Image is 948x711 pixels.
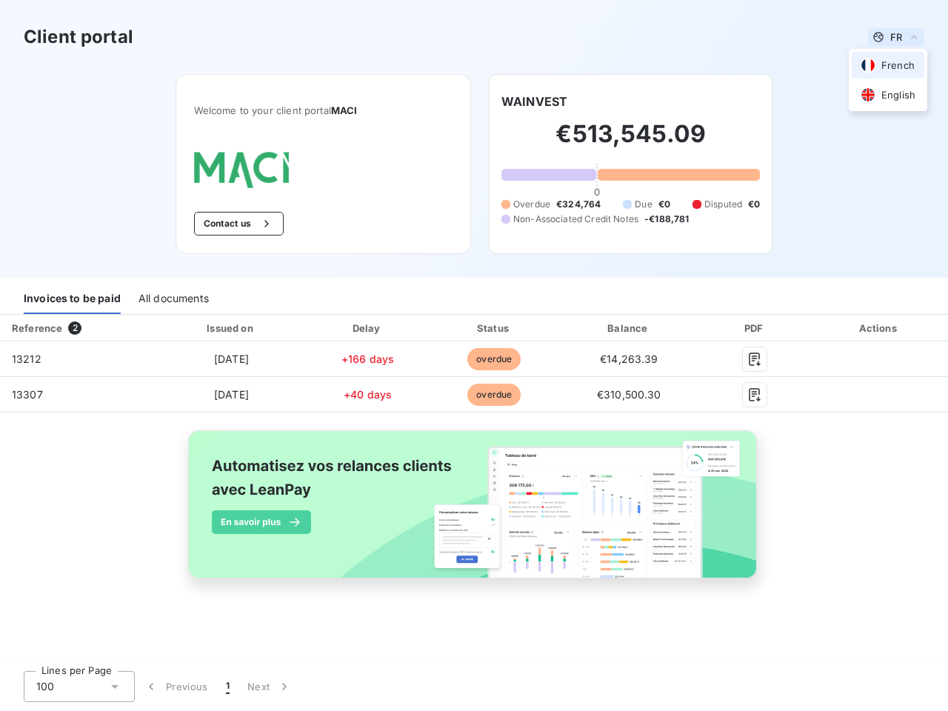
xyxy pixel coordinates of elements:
[214,353,249,365] span: [DATE]
[467,348,521,370] span: overdue
[309,321,427,336] div: Delay
[562,321,697,336] div: Balance
[194,104,453,116] span: Welcome to your client portal
[433,321,555,336] div: Status
[68,321,81,335] span: 2
[226,679,230,694] span: 1
[138,283,209,314] div: All documents
[501,119,760,164] h2: €513,545.09
[331,104,358,116] span: MACI
[217,671,238,702] button: 1
[341,353,394,365] span: +166 days
[238,671,301,702] button: Next
[881,59,915,73] span: French
[467,384,521,406] span: overdue
[513,213,638,226] span: Non-Associated Credit Notes
[501,93,567,110] h6: WAINVEST
[635,198,652,211] span: Due
[597,388,661,401] span: €310,500.30
[704,198,742,211] span: Disputed
[658,198,670,211] span: €0
[24,24,133,50] h3: Client portal
[813,321,945,336] div: Actions
[12,353,41,365] span: 13212
[36,679,54,694] span: 100
[594,186,600,198] span: 0
[160,321,303,336] div: Issued on
[175,421,773,604] img: banner
[890,31,902,43] span: FR
[702,321,807,336] div: PDF
[600,353,658,365] span: €14,263.39
[135,671,217,702] button: Previous
[748,198,760,211] span: €0
[556,198,601,211] span: €324,764
[12,322,62,334] div: Reference
[24,283,121,314] div: Invoices to be paid
[344,388,392,401] span: +40 days
[214,388,249,401] span: [DATE]
[513,198,550,211] span: Overdue
[644,213,689,226] span: -€188,781
[194,212,284,236] button: Contact us
[194,152,289,188] img: Company logo
[12,388,43,401] span: 13307
[881,88,915,102] span: English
